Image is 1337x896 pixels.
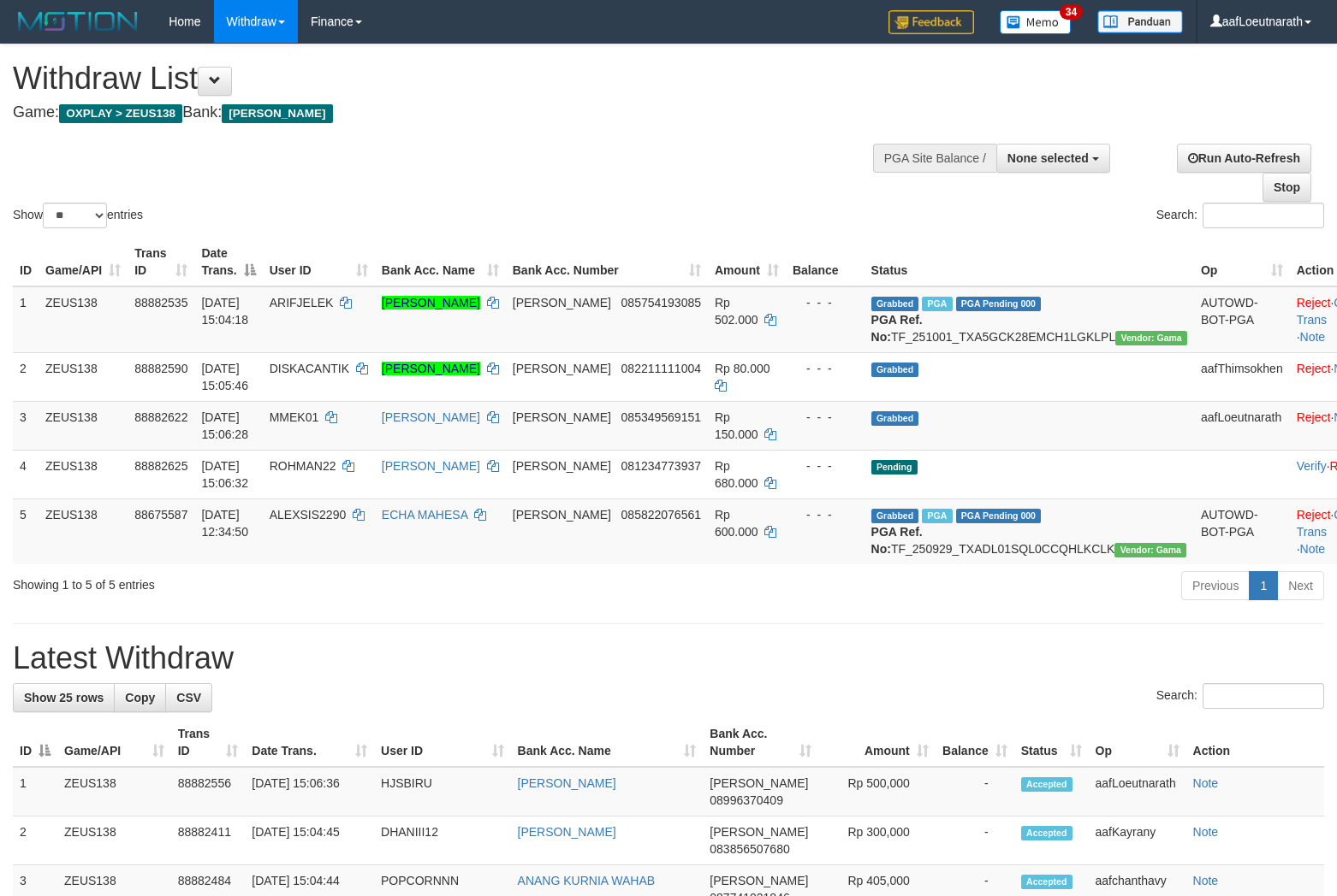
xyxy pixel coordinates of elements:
[1300,542,1326,556] a: Note
[39,401,128,450] td: ZEUS138
[1300,330,1326,344] a: Note
[245,816,374,865] td: [DATE] 15:04:45
[715,410,758,441] span: Rp 150.000
[865,238,1194,286] th: Status
[786,238,865,286] th: Balance
[1186,718,1324,767] th: Action
[715,362,770,375] span: Rp 80.000
[1263,173,1311,202] a: Stop
[1021,826,1073,840] span: Accepted
[1297,410,1331,424] a: Reject
[134,508,187,522] span: 88675587
[270,508,347,522] span: ALEXSIS2290
[128,238,194,286] th: Trans ID: activate to sort column ascending
[518,825,616,839] a: [PERSON_NAME]
[513,296,611,309] span: [PERSON_NAME]
[1097,10,1183,33] img: panduan.png
[1021,777,1073,792] span: Accepted
[1193,825,1219,839] a: Note
[1203,203,1324,228] input: Search:
[715,459,758,490] span: Rp 680.000
[621,459,701,473] span: Copy 081234773937 to clipboard
[513,508,611,522] span: [PERSON_NAME]
[793,360,858,377] div: - - -
[1000,10,1072,34] img: Button%20Memo.svg
[1297,362,1331,375] a: Reject
[1007,151,1089,165] span: None selected
[201,362,248,392] span: [DATE] 15:05:46
[871,363,919,377] span: Grabbed
[374,816,511,865] td: DHANIII12
[865,498,1194,564] td: TF_250929_TXADL01SQL0CCQHLKCLK
[171,718,246,767] th: Trans ID: activate to sort column ascending
[13,683,115,712] a: Show 25 rows
[382,508,467,522] a: ECHA MAHESA
[511,718,704,767] th: Bank Acc. Name: activate to sort column ascending
[375,238,506,286] th: Bank Acc. Name: activate to sort column ascending
[871,509,919,523] span: Grabbed
[621,362,701,375] span: Copy 082211111004 to clipboard
[194,238,262,286] th: Date Trans.: activate to sort column descending
[922,509,952,523] span: Marked by aafpengsreynich
[59,104,182,123] span: OXPLAY > ZEUS138
[13,401,39,450] td: 3
[818,816,936,865] td: Rp 300,000
[39,238,128,286] th: Game/API: activate to sort column ascending
[513,459,611,473] span: [PERSON_NAME]
[936,816,1014,865] td: -
[13,286,39,353] td: 1
[710,874,808,887] span: [PERSON_NAME]
[13,569,544,593] div: Showing 1 to 5 of 5 entries
[871,411,919,426] span: Grabbed
[793,409,858,426] div: - - -
[43,203,107,228] select: Showentries
[1156,203,1324,228] label: Search:
[13,104,874,121] h4: Game: Bank:
[793,457,858,475] div: - - -
[621,410,701,424] span: Copy 085349569151 to clipboard
[1114,543,1186,557] span: Vendor URL: https://trx31.1velocity.biz
[871,525,923,556] b: PGA Ref. No:
[956,297,1042,311] span: PGA Pending
[710,776,808,790] span: [PERSON_NAME]
[513,410,611,424] span: [PERSON_NAME]
[710,842,789,856] span: Copy 083856507680 to clipboard
[39,352,128,401] td: ZEUS138
[1193,776,1219,790] a: Note
[114,683,166,712] a: Copy
[13,238,39,286] th: ID
[1297,459,1327,473] a: Verify
[793,294,858,311] div: - - -
[715,296,758,327] span: Rp 502.000
[1297,296,1331,309] a: Reject
[871,460,918,475] span: Pending
[13,203,143,228] label: Show entries
[263,238,375,286] th: User ID: activate to sort column ascending
[176,691,201,704] span: CSV
[1115,331,1187,345] span: Vendor URL: https://trx31.1velocity.biz
[125,691,155,704] span: Copy
[513,362,611,375] span: [PERSON_NAME]
[1181,571,1250,600] a: Previous
[201,459,248,490] span: [DATE] 15:06:32
[171,816,246,865] td: 88882411
[57,816,171,865] td: ZEUS138
[871,297,919,311] span: Grabbed
[922,297,952,311] span: Marked by aafanarl
[793,506,858,523] div: - - -
[134,459,187,473] span: 88882625
[13,450,39,498] td: 4
[871,313,923,344] b: PGA Ref. No:
[39,450,128,498] td: ZEUS138
[506,238,708,286] th: Bank Acc. Number: activate to sort column ascending
[1194,286,1290,353] td: AUTOWD-BOT-PGA
[1060,4,1083,20] span: 34
[710,793,783,807] span: Copy 08996370409 to clipboard
[1277,571,1324,600] a: Next
[24,691,104,704] span: Show 25 rows
[996,144,1110,173] button: None selected
[165,683,212,712] a: CSV
[382,410,480,424] a: [PERSON_NAME]
[39,498,128,564] td: ZEUS138
[374,718,511,767] th: User ID: activate to sort column ascending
